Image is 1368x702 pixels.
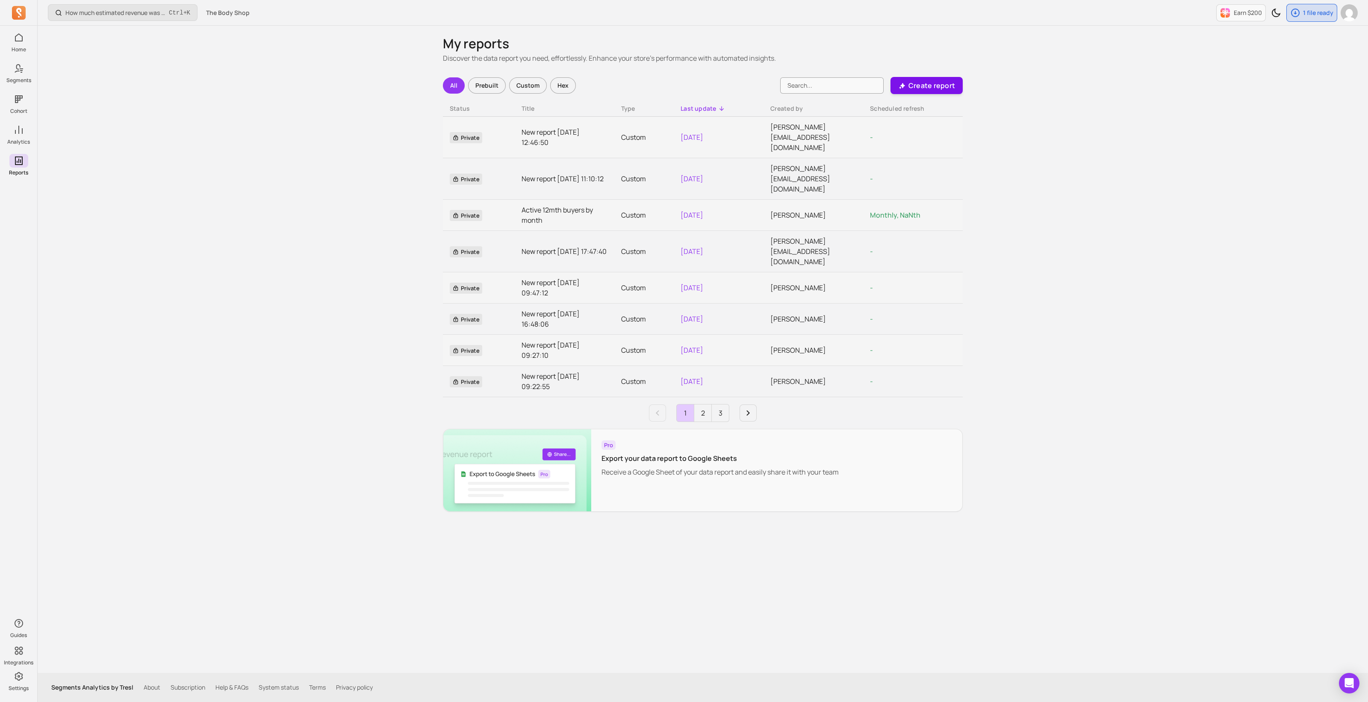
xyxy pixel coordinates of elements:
td: Custom [614,231,674,272]
a: Privacy policy [336,683,373,692]
p: [DATE] [681,174,757,184]
span: - [870,314,873,324]
p: [DATE] [681,376,757,386]
p: [DATE] [681,283,757,293]
td: [PERSON_NAME] [764,335,863,366]
button: Toggle dark mode [1268,4,1285,21]
td: Custom [614,272,674,304]
span: Private [450,345,482,356]
th: Toggle SortBy [764,101,863,117]
a: New report [DATE] 09:47:12 [522,277,607,298]
div: Open Intercom Messenger [1339,673,1359,693]
button: Guides [9,615,28,640]
p: [DATE] [681,210,757,220]
a: New report [DATE] 16:48:06 [522,309,607,329]
td: Custom [614,200,674,231]
p: Segments [6,77,31,84]
a: Page 3 [712,404,729,422]
td: Custom [614,117,674,158]
p: [DATE] [681,246,757,257]
p: Settings [9,685,29,692]
p: Create report [908,80,955,91]
p: Guides [10,632,27,639]
div: Prebuilt [468,77,506,94]
img: avatar [1341,4,1358,21]
a: New report [DATE] 17:47:40 [522,246,607,257]
kbd: Ctrl [169,9,183,17]
p: Cohort [10,108,27,115]
p: Segments Analytics by Tresl [51,683,133,692]
a: Active 12mth buyers by month [522,205,607,225]
th: Toggle SortBy [863,101,963,117]
p: [DATE] [681,132,757,142]
p: Analytics [7,139,30,145]
a: System status [259,683,299,692]
button: The Body Shop [201,5,255,21]
td: Custom [614,335,674,366]
img: Google sheet banner [443,429,591,511]
a: About [144,683,160,692]
span: - [870,345,873,355]
a: Next page [740,404,757,422]
p: Receive a Google Sheet of your data report and easily share it with your team [601,467,839,477]
a: Page 2 [694,404,711,422]
span: - [870,247,873,256]
td: Custom [614,304,674,335]
kbd: K [187,9,190,16]
td: [PERSON_NAME] [764,272,863,304]
a: New report [DATE] 09:27:10 [522,340,607,360]
span: Private [450,376,482,387]
span: Private [450,283,482,294]
span: Private [450,132,482,143]
a: Terms [309,683,326,692]
a: New report [DATE] 12:46:50 [522,127,607,147]
p: Home [12,46,26,53]
p: 1 file ready [1303,9,1333,17]
p: Discover the data report you need, effortlessly. Enhance your store's performance with automated ... [443,53,963,63]
p: Reports [9,169,28,176]
a: Subscription [171,683,205,692]
span: Private [450,210,482,221]
div: Hex [550,77,576,94]
button: Earn $200 [1216,4,1266,21]
span: - [870,377,873,386]
input: Search [780,77,884,94]
button: How much estimated revenue was generated from a campaign?Ctrl+K [48,4,198,21]
th: Toggle SortBy [674,101,764,117]
p: Integrations [4,659,33,666]
span: Pro [601,440,616,450]
p: Export your data report to Google Sheets [601,453,839,463]
a: New report [DATE] 09:22:55 [522,371,607,392]
span: Private [450,246,482,257]
td: [PERSON_NAME] [764,304,863,335]
td: [PERSON_NAME][EMAIL_ADDRESS][DOMAIN_NAME] [764,117,863,158]
a: Previous page [649,404,666,422]
button: 1 file ready [1286,4,1337,22]
a: New report [DATE] 11:10:12 [522,174,607,184]
td: [PERSON_NAME] [764,200,863,231]
div: Custom [509,77,547,94]
span: - [870,133,873,142]
p: [DATE] [681,345,757,355]
a: Help & FAQs [215,683,248,692]
ul: Pagination [443,404,963,422]
td: [PERSON_NAME] [764,366,863,397]
td: Custom [614,158,674,200]
span: Private [450,174,482,185]
div: Last update [681,104,757,113]
th: Toggle SortBy [515,101,614,117]
th: Toggle SortBy [614,101,674,117]
h1: My reports [443,36,963,51]
a: Page 1 is your current page [677,404,694,422]
span: Monthly, NaNth [870,210,920,220]
td: [PERSON_NAME][EMAIL_ADDRESS][DOMAIN_NAME] [764,231,863,272]
button: Create report [890,77,963,94]
div: All [443,77,465,94]
span: The Body Shop [206,9,250,17]
span: Private [450,314,482,325]
td: [PERSON_NAME][EMAIL_ADDRESS][DOMAIN_NAME] [764,158,863,200]
span: - [870,283,873,292]
p: [DATE] [681,314,757,324]
span: + [169,8,190,17]
p: Earn $200 [1234,9,1262,17]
